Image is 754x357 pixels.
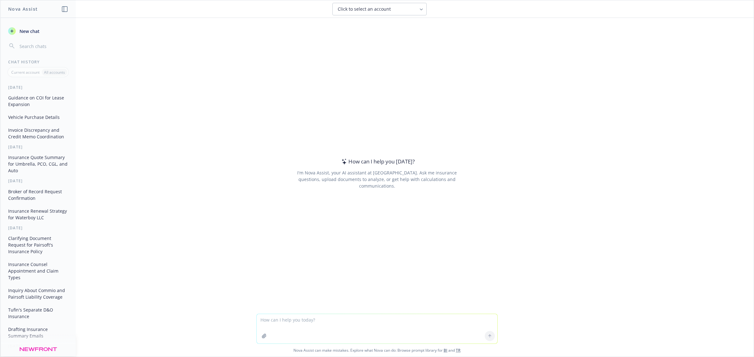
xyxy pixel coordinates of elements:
button: Click to select an account [332,3,427,15]
div: I'm Nova Assist, your AI assistant at [GEOGRAPHIC_DATA]. Ask me insurance questions, upload docum... [288,169,465,189]
div: Chat History [1,59,76,65]
div: [DATE] [1,344,76,349]
div: [DATE] [1,144,76,150]
div: [DATE] [1,225,76,231]
button: Drafting Insurance Summary Emails [6,324,71,341]
a: TR [456,348,461,353]
button: Inquiry About Commio and Pairsoft Liability Coverage [6,285,71,302]
div: [DATE] [1,85,76,90]
div: How can I help you [DATE]? [340,157,415,166]
span: Nova Assist can make mistakes. Explore what Nova can do: Browse prompt library for and [3,344,751,357]
button: Guidance on COI for Lease Expansion [6,93,71,109]
span: Click to select an account [338,6,391,12]
button: Insurance Counsel Appointment and Claim Types [6,259,71,283]
button: New chat [6,25,71,37]
button: Invoice Discrepancy and Credit Memo Coordination [6,125,71,142]
span: New chat [18,28,40,35]
h1: Nova Assist [8,6,38,12]
button: Tufin's Separate D&O Insurance [6,305,71,322]
p: Current account [11,70,40,75]
button: Insurance Renewal Strategy for Waterboy LLC [6,206,71,223]
button: Broker of Record Request Confirmation [6,186,71,203]
a: BI [444,348,447,353]
button: Insurance Quote Summary for Umbrella, PCO, CGL, and Auto [6,152,71,176]
button: Vehicle Purchase Details [6,112,71,122]
p: All accounts [44,70,65,75]
button: Clarifying Document Request for Pairsoft's Insurance Policy [6,233,71,257]
input: Search chats [18,42,68,51]
div: [DATE] [1,178,76,184]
